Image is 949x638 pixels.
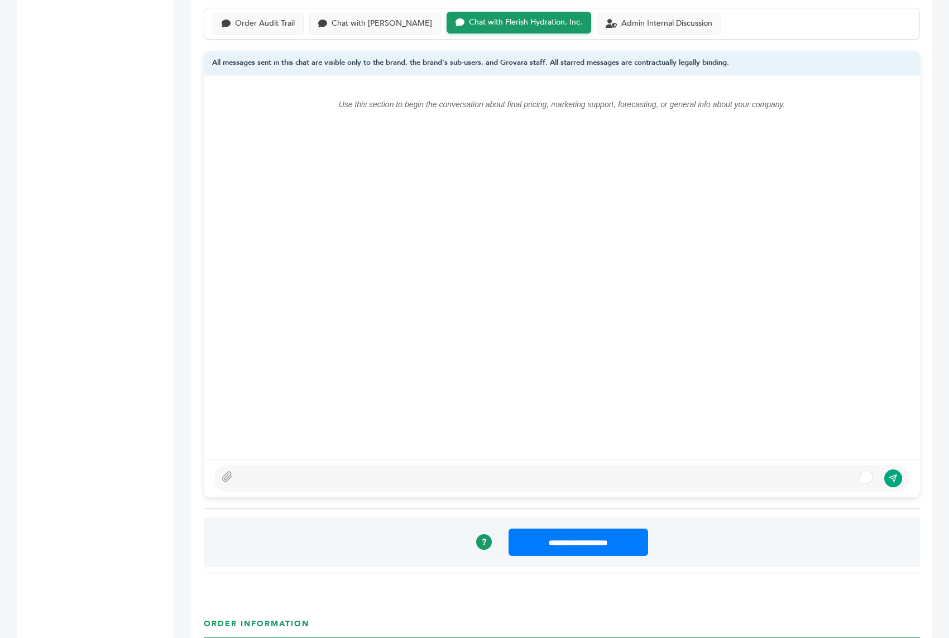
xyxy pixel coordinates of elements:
div: Order Audit Trail [235,19,295,28]
div: All messages sent in this chat are visible only to the brand, the brand's sub-users, and Grovara ... [204,51,920,76]
div: Chat with Flerish Hydration, Inc. [469,18,582,27]
div: To enrich screen reader interactions, please activate Accessibility in Grammarly extension settings [238,472,879,485]
div: Chat with [PERSON_NAME] [332,19,432,28]
h3: ORDER INFORMATION [204,618,920,638]
div: Admin Internal Discussion [621,19,712,28]
a: ? [476,534,492,550]
p: Use this section to begin the conversation about final pricing, marketing support, forecasting, o... [226,98,898,111]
